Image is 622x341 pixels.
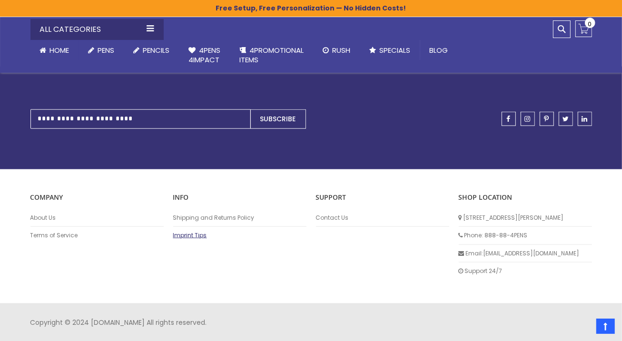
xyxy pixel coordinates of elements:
a: pinterest [540,112,554,126]
span: Pencils [143,45,170,55]
li: Email: [EMAIL_ADDRESS][DOMAIN_NAME] [459,245,592,263]
a: Contact Us [316,214,449,222]
span: linkedin [582,116,588,122]
a: Pens [79,40,124,61]
a: instagram [521,112,535,126]
a: linkedin [578,112,592,126]
span: Home [50,45,69,55]
span: Blog [430,45,448,55]
div: All Categories [30,19,164,40]
span: Subscribe [260,114,296,124]
p: COMPANY [30,193,164,202]
a: Specials [360,40,420,61]
a: Shipping and Returns Policy [173,214,306,222]
span: 4PROMOTIONAL ITEMS [240,45,304,65]
a: Home [30,40,79,61]
span: Copyright © 2024 [DOMAIN_NAME] All rights reserved. [30,318,207,327]
li: Phone: 888-88-4PENS [459,227,592,244]
span: instagram [525,116,531,122]
span: Rush [333,45,351,55]
span: twitter [563,116,569,122]
span: 0 [588,19,592,29]
a: About Us [30,214,164,222]
a: twitter [559,112,573,126]
span: facebook [507,116,511,122]
span: Specials [380,45,411,55]
a: Pencils [124,40,179,61]
a: 4Pens4impact [179,40,230,71]
a: Rush [314,40,360,61]
li: Support 24/7 [459,263,592,280]
a: facebook [502,112,516,126]
a: 0 [575,20,592,37]
span: 4Pens 4impact [189,45,221,65]
span: pinterest [544,116,549,122]
p: Support [316,193,449,202]
button: Subscribe [250,109,306,129]
a: Terms of Service [30,232,164,239]
a: Blog [420,40,458,61]
p: INFO [173,193,306,202]
a: Imprint Tips [173,232,306,239]
span: Pens [98,45,115,55]
li: [STREET_ADDRESS][PERSON_NAME] [459,209,592,227]
a: 4PROMOTIONALITEMS [230,40,314,71]
p: SHOP LOCATION [459,193,592,202]
a: Top [596,319,615,334]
